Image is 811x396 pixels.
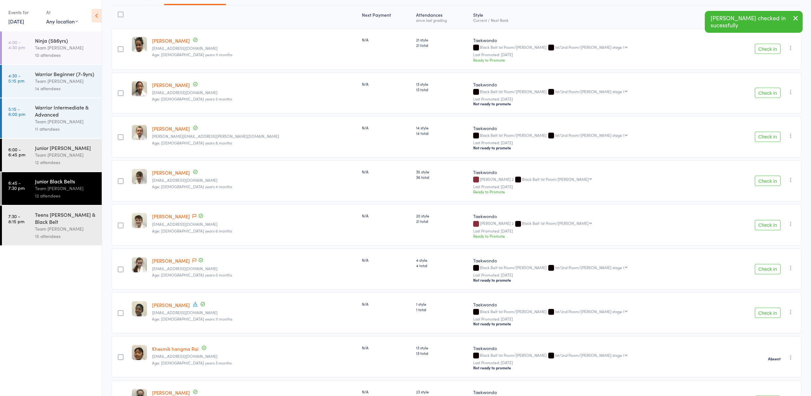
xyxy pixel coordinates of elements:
[473,309,721,315] div: Black Belt 1st Poom/[PERSON_NAME]
[416,389,468,394] span: 23 style
[473,265,721,271] div: Black Belt 1st Poom/[PERSON_NAME]
[755,220,781,230] button: Check in
[473,81,721,88] div: Taekwondo
[473,184,721,189] small: Last Promoted: [DATE]
[416,307,468,312] span: 1 total
[473,125,721,131] div: Taekwondo
[152,266,356,271] small: kellyamartini@gmail.com
[705,11,803,33] div: [PERSON_NAME] checked in sucessfully
[152,345,199,352] a: Khesmik hangma Rai
[152,257,190,264] a: [PERSON_NAME]
[416,350,468,356] span: 13 total
[416,87,468,92] span: 13 total
[35,77,96,85] div: Team [PERSON_NAME]
[152,140,232,145] span: Age: [DEMOGRAPHIC_DATA] years 8 months
[473,301,721,308] div: Taekwondo
[35,192,96,199] div: 12 attendees
[473,389,721,395] div: Taekwondo
[152,169,190,176] a: [PERSON_NAME]
[473,133,721,138] div: Black Belt 1st Poom/[PERSON_NAME]
[362,81,411,87] div: N/A
[2,31,102,64] a: 4:00 -4:30 pmNinja (5&6yrs)Team [PERSON_NAME]10 attendees
[473,229,721,233] small: Last Promoted: [DATE]
[473,257,721,264] div: Taekwondo
[152,37,190,44] a: [PERSON_NAME]
[8,147,25,157] time: 6:00 - 6:45 pm
[473,221,721,226] div: [PERSON_NAME] 2
[152,389,190,396] a: [PERSON_NAME]
[522,177,589,181] div: Black Belt 1st Poom/[PERSON_NAME]
[473,277,721,283] div: Not ready to promote
[152,228,232,233] span: Age: [DEMOGRAPHIC_DATA] years 6 months
[35,37,96,44] div: Ninja (5&6yrs)
[2,98,102,138] a: 5:15 -6:00 pmWarrior Intermediate & AdvancedTeam [PERSON_NAME]11 attendees
[152,46,356,50] small: b_berhardt@yahoo.com.au
[132,213,147,228] img: image1554269350.png
[35,51,96,59] div: 10 attendees
[152,134,356,138] small: james.x.smith@gmail.com
[362,169,411,174] div: N/A
[152,302,190,308] a: [PERSON_NAME]
[152,316,232,321] span: Age: [DEMOGRAPHIC_DATA] years 11 months
[132,81,147,96] img: image1614381994.png
[473,189,721,194] div: Ready to Promote
[473,169,721,175] div: Taekwondo
[46,18,78,25] div: Any location
[362,257,411,263] div: N/A
[35,151,96,159] div: Team [PERSON_NAME]
[152,360,232,365] span: Age: [DEMOGRAPHIC_DATA] years 3 months
[755,88,781,98] button: Check in
[35,125,96,133] div: 11 attendees
[152,354,356,358] small: latees@hotmail.com
[522,221,589,225] div: Black Belt 1st Poom/[PERSON_NAME]
[555,89,624,93] div: 1st/2nd Poom/[PERSON_NAME] stage 1
[35,44,96,51] div: Team [PERSON_NAME]
[473,321,721,326] div: Not ready to promote
[152,184,232,189] span: Age: [DEMOGRAPHIC_DATA] years 4 months
[416,42,468,48] span: 21 total
[152,178,356,182] small: ang@entireitsolution.com.au
[416,345,468,350] span: 13 style
[473,101,721,106] div: Not ready to promote
[35,225,96,233] div: Team [PERSON_NAME]
[473,145,721,150] div: Not ready to promote
[359,8,414,25] div: Next Payment
[473,37,721,43] div: Taekwondo
[768,356,781,361] strong: Absent
[132,37,147,52] img: image1554502890.png
[152,90,356,95] small: peter_chuang18@yahoo.com
[555,309,624,313] div: 1st/2nd Poom/[PERSON_NAME] stage 1
[416,125,468,130] span: 14 style
[416,213,468,218] span: 20 style
[414,8,471,25] div: Atten­dances
[362,389,411,394] div: N/A
[473,45,721,50] div: Black Belt 1st Poom/[PERSON_NAME]
[473,52,721,57] small: Last Promoted: [DATE]
[555,265,624,269] div: 1st/2nd Poom/[PERSON_NAME] stage 1
[555,133,624,137] div: 1st/2nd Poom/[PERSON_NAME] stage 1
[132,257,147,272] img: image1549518874.png
[35,144,96,151] div: Junior [PERSON_NAME]
[152,222,356,226] small: kellyamartini@gmail.com
[416,37,468,42] span: 21 style
[8,214,24,224] time: 7:30 - 8:15 pm
[473,97,721,101] small: Last Promoted: [DATE]
[473,177,721,182] div: [PERSON_NAME] 2
[35,70,96,77] div: Warrior Beginner (7-9yrs)
[471,8,723,25] div: Style
[416,18,468,22] div: since last grading
[473,233,721,239] div: Ready to Promote
[152,272,232,277] span: Age: [DEMOGRAPHIC_DATA] years 0 months
[362,213,411,218] div: N/A
[35,118,96,125] div: Team [PERSON_NAME]
[8,18,24,25] a: [DATE]
[132,125,147,140] img: image1645773265.png
[152,82,190,88] a: [PERSON_NAME]
[473,353,721,358] div: Black Belt 1st Poom/[PERSON_NAME]
[416,218,468,224] span: 21 total
[152,52,232,57] span: Age: [DEMOGRAPHIC_DATA] years 11 months
[8,180,25,190] time: 6:45 - 7:30 pm
[755,176,781,186] button: Check in
[473,317,721,321] small: Last Promoted: [DATE]
[416,130,468,136] span: 14 total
